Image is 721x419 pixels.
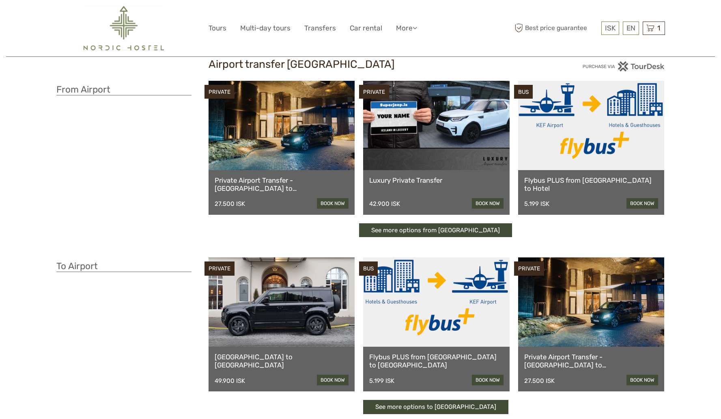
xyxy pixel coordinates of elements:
[84,6,164,50] img: 2454-61f15230-a6bf-4303-aa34-adabcbdb58c5_logo_big.png
[396,22,417,34] a: More
[369,200,400,207] div: 42.900 ISK
[317,375,349,385] a: book now
[359,223,512,238] a: See more options from [GEOGRAPHIC_DATA]
[209,22,226,34] a: Tours
[623,22,639,35] div: EN
[605,24,616,32] span: ISK
[514,85,533,99] div: BUS
[656,24,661,32] span: 1
[626,198,658,209] a: book now
[317,198,349,209] a: book now
[363,400,508,414] a: See more options to [GEOGRAPHIC_DATA]
[514,261,544,276] div: PRIVATE
[524,176,659,193] a: Flybus PLUS from [GEOGRAPHIC_DATA] to Hotel
[56,84,192,95] h3: From Airport
[369,353,504,369] a: Flybus PLUS from [GEOGRAPHIC_DATA] to [GEOGRAPHIC_DATA]
[11,14,92,21] p: We're away right now. Please check back later!
[513,22,599,35] span: Best price guarantee
[215,200,245,207] div: 27.500 ISK
[204,85,235,99] div: PRIVATE
[582,61,665,71] img: PurchaseViaTourDesk.png
[240,22,291,34] a: Multi-day tours
[204,261,235,276] div: PRIVATE
[359,85,389,99] div: PRIVATE
[56,261,192,272] h3: To Airport
[524,377,555,384] div: 27.500 ISK
[304,22,336,34] a: Transfers
[93,13,103,22] button: Open LiveChat chat widget
[472,375,504,385] a: book now
[524,353,659,369] a: Private Airport Transfer - [GEOGRAPHIC_DATA] to [GEOGRAPHIC_DATA]
[215,176,349,193] a: Private Airport Transfer - [GEOGRAPHIC_DATA] to [GEOGRAPHIC_DATA]
[472,198,504,209] a: book now
[524,200,549,207] div: 5.199 ISK
[626,375,658,385] a: book now
[369,377,394,384] div: 5.199 ISK
[350,22,382,34] a: Car rental
[215,353,349,369] a: [GEOGRAPHIC_DATA] to [GEOGRAPHIC_DATA]
[215,377,245,384] div: 49.900 ISK
[209,58,513,71] h2: Airport transfer [GEOGRAPHIC_DATA]
[369,176,504,184] a: Luxury Private Transfer
[359,261,378,276] div: BUS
